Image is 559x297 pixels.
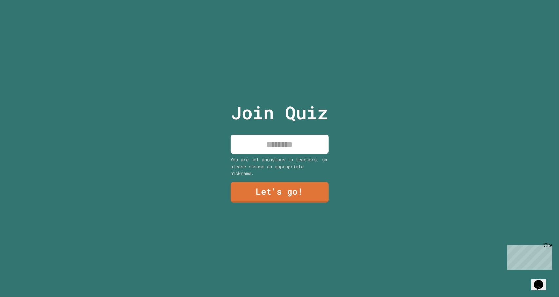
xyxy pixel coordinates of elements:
a: Let's go! [231,182,329,203]
iframe: chat widget [531,271,552,290]
iframe: chat widget [505,242,552,270]
div: Chat with us now!Close [3,3,45,42]
div: You are not anonymous to teachers, so please choose an appropriate nickname. [231,156,329,177]
p: Join Quiz [231,99,328,126]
